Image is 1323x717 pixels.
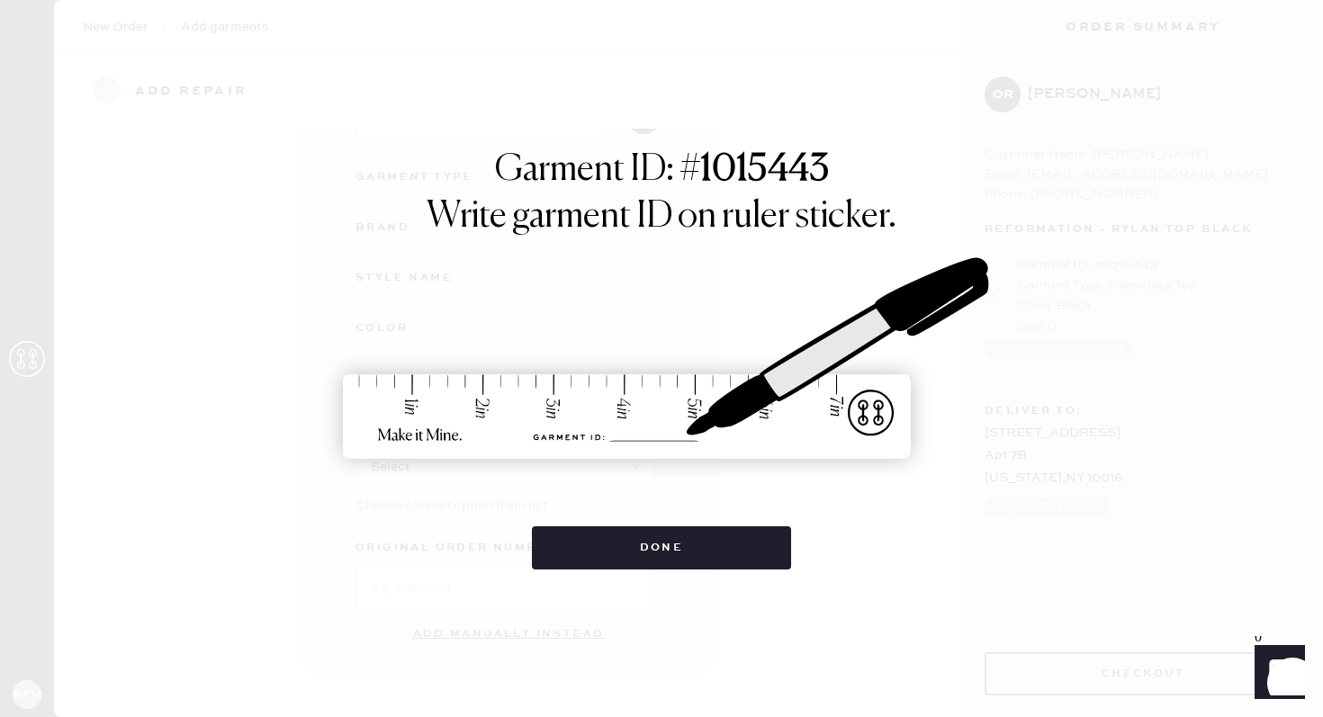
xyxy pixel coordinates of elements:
[495,148,829,195] h1: Garment ID: #
[532,526,792,569] button: Done
[700,152,829,188] strong: 1015443
[427,195,896,238] h1: Write garment ID on ruler sticker.
[324,211,999,508] img: ruler-sticker-sharpie.svg
[1237,636,1315,713] iframe: Front Chat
